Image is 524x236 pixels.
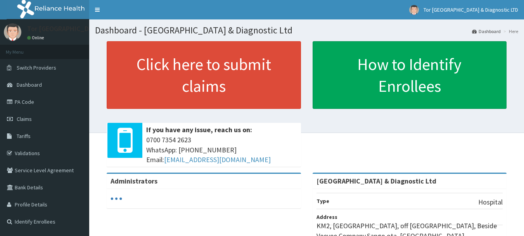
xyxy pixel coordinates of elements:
[17,64,56,71] span: Switch Providers
[146,135,297,165] span: 0700 7354 2623 WhatsApp: [PHONE_NUMBER] Email:
[424,6,518,13] span: Tor [GEOGRAPHIC_DATA] & Diagnostic LTD
[316,213,337,220] b: Address
[313,41,507,109] a: How to Identify Enrollees
[17,81,42,88] span: Dashboard
[17,115,32,122] span: Claims
[17,133,31,140] span: Tariffs
[27,35,46,40] a: Online
[316,177,436,185] strong: [GEOGRAPHIC_DATA] & Diagnostic Ltd
[164,155,271,164] a: [EMAIL_ADDRESS][DOMAIN_NAME]
[111,177,157,185] b: Administrators
[107,41,301,109] a: Click here to submit claims
[146,125,252,134] b: If you have any issue, reach us on:
[95,25,518,35] h1: Dashboard - [GEOGRAPHIC_DATA] & Diagnostic Ltd
[27,25,156,32] p: Tor [GEOGRAPHIC_DATA] & Diagnostic LTD
[478,197,503,207] p: Hospital
[316,198,329,205] b: Type
[472,28,501,35] a: Dashboard
[4,23,21,41] img: User Image
[409,5,419,15] img: User Image
[502,28,518,35] li: Here
[111,193,122,205] svg: audio-loading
